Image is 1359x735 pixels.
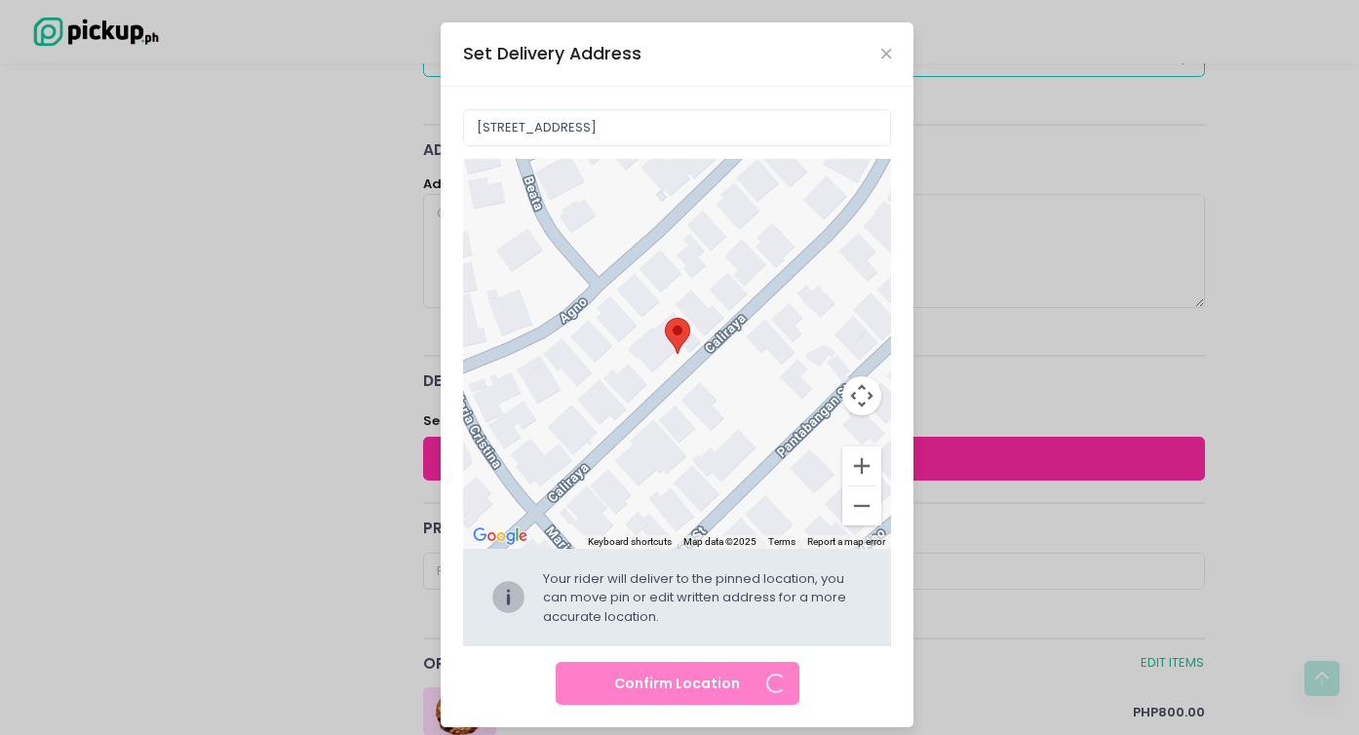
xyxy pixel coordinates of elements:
[683,536,757,547] span: Map data ©2025
[468,523,532,549] img: Google
[588,535,672,549] button: Keyboard shortcuts
[463,109,892,146] input: Delivery Address
[468,523,532,549] a: Open this area in Google Maps (opens a new window)
[768,536,796,547] a: Terms (opens in new tab)
[543,569,865,627] div: Your rider will deliver to the pinned location, you can move pin or edit written address for a mo...
[807,536,885,547] a: Report a map error
[842,486,881,525] button: Zoom out
[842,446,881,485] button: Zoom in
[842,376,881,415] button: Map camera controls
[556,662,799,706] button: Confirm Location
[881,49,891,58] button: Close
[463,41,641,66] div: Set Delivery Address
